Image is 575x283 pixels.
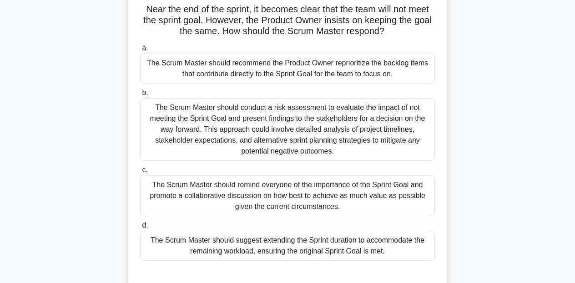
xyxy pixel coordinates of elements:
[142,221,148,229] span: d.
[140,175,435,216] div: The Scrum Master should remind everyone of the importance of the Sprint Goal and promote a collab...
[139,4,436,37] h5: Near the end of the sprint, it becomes clear that the team will not meet the sprint goal. However...
[142,89,148,96] span: b.
[140,231,435,261] div: The Scrum Master should suggest extending the Sprint duration to accommodate the remaining worklo...
[142,44,148,52] span: a.
[140,54,435,84] div: The Scrum Master should recommend the Product Owner reprioritize the backlog items that contribut...
[142,166,147,174] span: c.
[140,98,435,161] div: The Scrum Master should conduct a risk assessment to evaluate the impact of not meeting the Sprin...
